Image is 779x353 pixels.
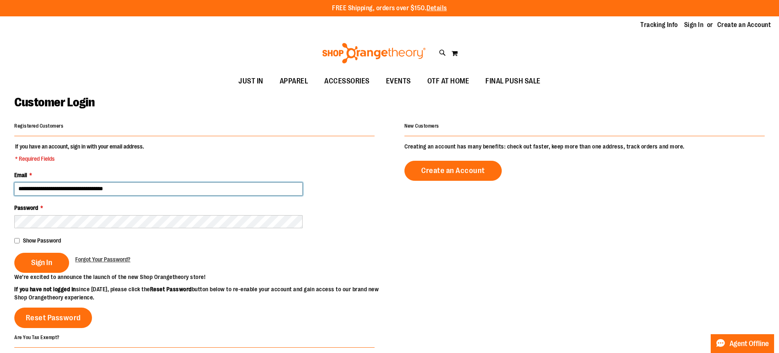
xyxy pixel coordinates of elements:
strong: Are You Tax Exempt? [14,334,60,340]
a: Details [427,4,447,12]
strong: Reset Password [150,286,192,292]
span: Email [14,172,27,178]
p: We’re excited to announce the launch of the new Shop Orangetheory store! [14,273,390,281]
button: Agent Offline [711,334,774,353]
span: Reset Password [26,313,81,322]
span: JUST IN [238,72,263,90]
button: Sign In [14,253,69,273]
span: Password [14,205,38,211]
span: ACCESSORIES [324,72,370,90]
strong: Registered Customers [14,123,63,129]
p: since [DATE], please click the button below to re-enable your account and gain access to our bran... [14,285,390,301]
p: Creating an account has many benefits: check out faster, keep more than one address, track orders... [404,142,765,151]
span: Show Password [23,237,61,244]
span: OTF AT HOME [427,72,469,90]
p: FREE Shipping, orders over $150. [332,4,447,13]
span: Create an Account [421,166,485,175]
a: Create an Account [404,161,502,181]
img: Shop Orangetheory [321,43,427,63]
a: Sign In [684,20,704,29]
span: Forgot Your Password? [75,256,130,263]
span: Customer Login [14,95,94,109]
legend: If you have an account, sign in with your email address. [14,142,145,163]
span: EVENTS [386,72,411,90]
a: Forgot Your Password? [75,255,130,263]
a: Reset Password [14,308,92,328]
span: Sign In [31,258,52,267]
span: APPAREL [280,72,308,90]
a: Tracking Info [640,20,678,29]
strong: If you have not logged in [14,286,76,292]
span: Agent Offline [730,340,769,348]
strong: New Customers [404,123,439,129]
span: * Required Fields [15,155,144,163]
a: Create an Account [717,20,771,29]
span: FINAL PUSH SALE [485,72,541,90]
